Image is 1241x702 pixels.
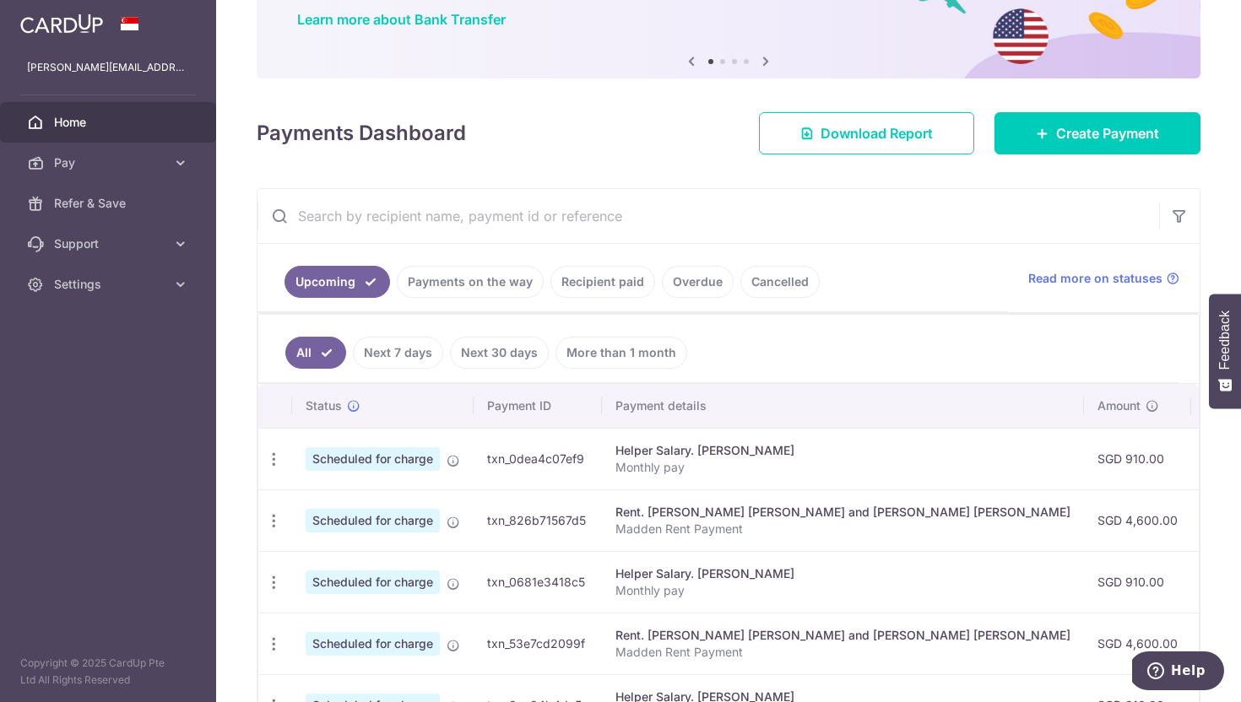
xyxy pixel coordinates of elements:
[54,154,165,171] span: Pay
[306,509,440,532] span: Scheduled for charge
[1084,613,1191,674] td: SGD 4,600.00
[54,114,165,131] span: Home
[306,570,440,594] span: Scheduled for charge
[397,266,544,298] a: Payments on the way
[353,337,443,369] a: Next 7 days
[297,11,506,28] a: Learn more about Bank Transfer
[1028,270,1162,287] span: Read more on statuses
[54,276,165,293] span: Settings
[306,397,342,414] span: Status
[1217,310,1233,370] span: Feedback
[306,447,440,471] span: Scheduled for charge
[662,266,734,298] a: Overdue
[27,59,189,76] p: [PERSON_NAME][EMAIL_ADDRESS][PERSON_NAME][DOMAIN_NAME]
[257,189,1159,243] input: Search by recipient name, payment id or reference
[1028,270,1179,287] a: Read more on statuses
[615,442,1070,459] div: Helper Salary. [PERSON_NAME]
[474,613,602,674] td: txn_53e7cd2099f
[54,235,165,252] span: Support
[615,582,1070,599] p: Monthly pay
[474,384,602,428] th: Payment ID
[740,266,820,298] a: Cancelled
[450,337,549,369] a: Next 30 days
[615,644,1070,661] p: Madden Rent Payment
[1056,123,1159,143] span: Create Payment
[759,112,974,154] a: Download Report
[474,428,602,489] td: txn_0dea4c07ef9
[1097,397,1141,414] span: Amount
[1209,294,1241,408] button: Feedback - Show survey
[285,337,346,369] a: All
[285,266,390,298] a: Upcoming
[615,521,1070,537] p: Madden Rent Payment
[1084,551,1191,613] td: SGD 910.00
[994,112,1200,154] a: Create Payment
[306,632,440,656] span: Scheduled for charge
[615,504,1070,521] div: Rent. [PERSON_NAME] [PERSON_NAME] and [PERSON_NAME] [PERSON_NAME]
[1084,489,1191,551] td: SGD 4,600.00
[474,551,602,613] td: txn_0681e3418c5
[1132,651,1224,694] iframe: Opens a widget where you can find more information
[257,118,466,148] h4: Payments Dashboard
[615,459,1070,476] p: Monthly pay
[821,123,933,143] span: Download Report
[54,195,165,212] span: Refer & Save
[555,337,687,369] a: More than 1 month
[1084,428,1191,489] td: SGD 910.00
[615,627,1070,644] div: Rent. [PERSON_NAME] [PERSON_NAME] and [PERSON_NAME] [PERSON_NAME]
[474,489,602,551] td: txn_826b71567d5
[602,384,1084,428] th: Payment details
[550,266,655,298] a: Recipient paid
[20,13,103,34] img: CardUp
[615,565,1070,582] div: Helper Salary. [PERSON_NAME]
